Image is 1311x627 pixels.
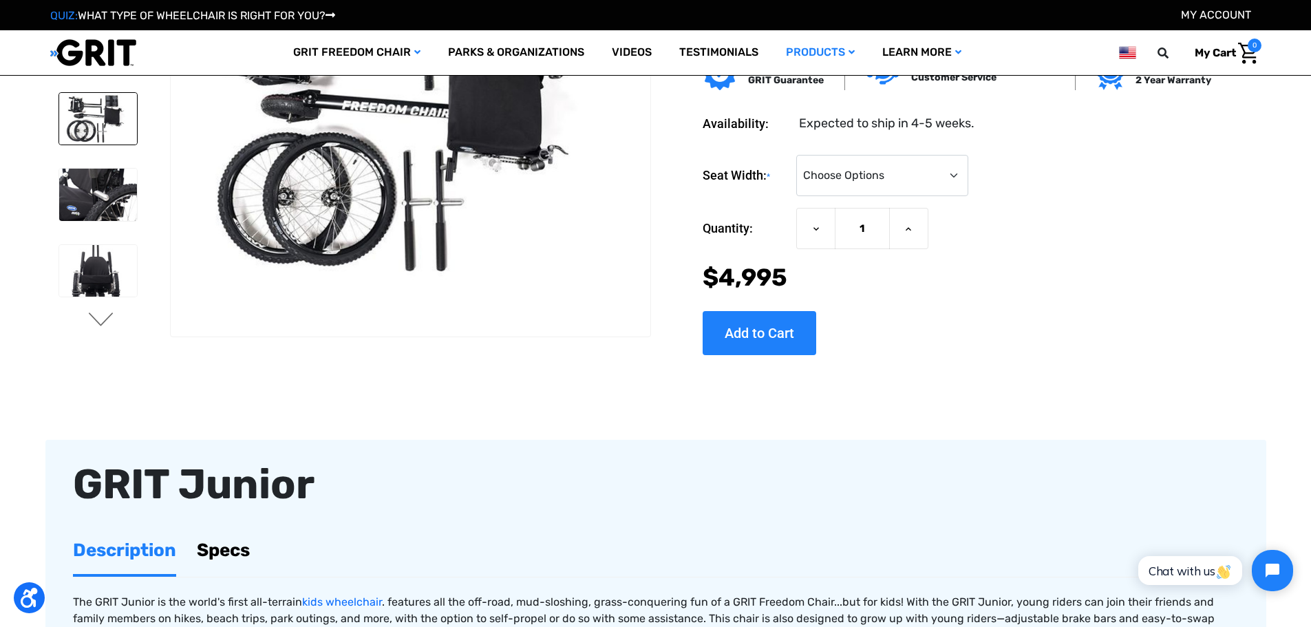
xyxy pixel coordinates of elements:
a: Products [772,30,868,75]
iframe: Tidio Chat [1123,538,1305,603]
label: Quantity: [703,207,789,248]
span: $4,995 [703,263,787,292]
a: Cart with 0 items [1184,39,1261,67]
a: Description [73,527,176,574]
div: GRIT Junior [73,454,1239,516]
dt: Availability: [703,114,789,133]
img: GRIT Junior: close up front view of pediatric GRIT wheelchair with Invacare Matrx seat, levers, m... [59,245,137,297]
img: GRIT All-Terrain Wheelchair and Mobility Equipment [50,39,136,67]
img: GRIT Junior: disassembled child-specific GRIT Freedom Chair model with seatback, push handles, fo... [59,93,137,145]
a: Specs [197,527,250,574]
label: Seat Width: [703,155,789,197]
a: kids wheelchair [302,595,382,608]
a: Account [1181,8,1251,21]
a: Parks & Organizations [434,30,598,75]
a: Learn More [868,30,975,75]
dd: Expected to ship in 4-5 weeks. [799,114,974,133]
input: Add to Cart [703,310,816,354]
a: Testimonials [665,30,772,75]
img: Cart [1238,43,1258,64]
a: QUIZ:WHAT TYPE OF WHEELCHAIR IS RIGHT FOR YOU? [50,9,335,22]
strong: GRIT Guarantee [748,74,824,86]
a: GRIT Freedom Chair [279,30,434,75]
img: us.png [1119,44,1136,61]
img: GRIT Junior: close up of child-sized GRIT wheelchair with Invacare Matrx seat, levers, and wheels [59,169,137,221]
strong: 2 Year Warranty [1136,74,1211,86]
span: 0 [1248,39,1261,52]
a: Videos [598,30,665,75]
input: Search [1164,39,1184,67]
button: Go to slide 2 of 3 [87,312,116,329]
span: QUIZ: [50,9,78,22]
strong: Customer Service [911,72,996,83]
span: My Cart [1195,46,1236,59]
